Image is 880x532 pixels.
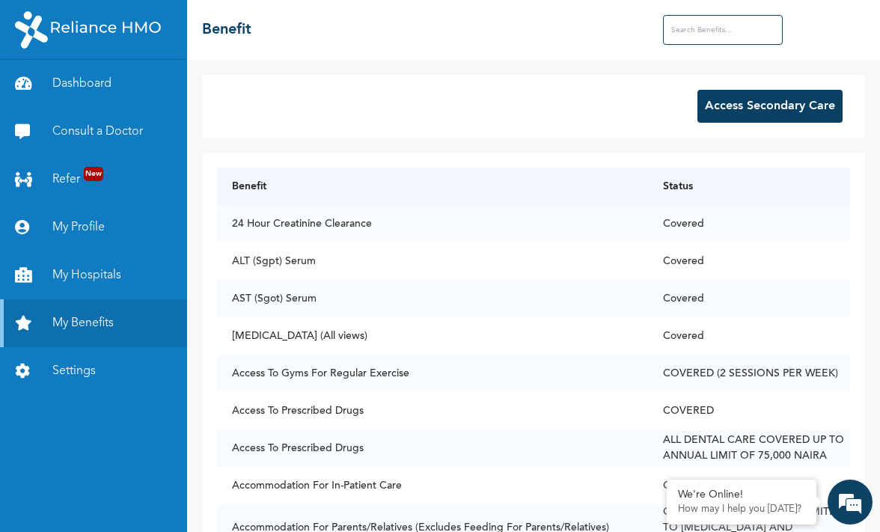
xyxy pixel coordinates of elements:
button: Access Secondary Care [697,90,843,123]
td: ALL DENTAL CARE COVERED UP TO ANNUAL LIMIT OF 75,000 NAIRA [648,429,850,467]
td: [MEDICAL_DATA] (All views) [217,317,648,355]
th: Benefit [217,168,648,205]
th: Status [648,168,850,205]
td: Access To Prescribed Drugs [217,429,648,467]
td: Covered [648,280,850,317]
p: How may I help you today? [678,504,805,516]
td: Covered [648,317,850,355]
td: COVERED [648,392,850,429]
td: Covered [648,242,850,280]
td: ALT (Sgpt) Serum [217,242,648,280]
td: AST (Sgot) Serum [217,280,648,317]
img: RelianceHMO's Logo [15,11,161,49]
input: Search Benefits... [663,15,783,45]
td: Access To Gyms For Regular Exercise [217,355,648,392]
td: Accommodation For In-Patient Care [217,467,648,504]
td: Access To Prescribed Drugs [217,392,648,429]
h2: Benefit [202,19,251,41]
span: New [84,167,103,181]
td: COVERED (2 SESSIONS PER WEEK) [648,355,850,392]
div: We're Online! [678,489,805,501]
td: Covered [648,205,850,242]
td: 24 Hour Creatinine Clearance [217,205,648,242]
td: Covered [648,467,850,504]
